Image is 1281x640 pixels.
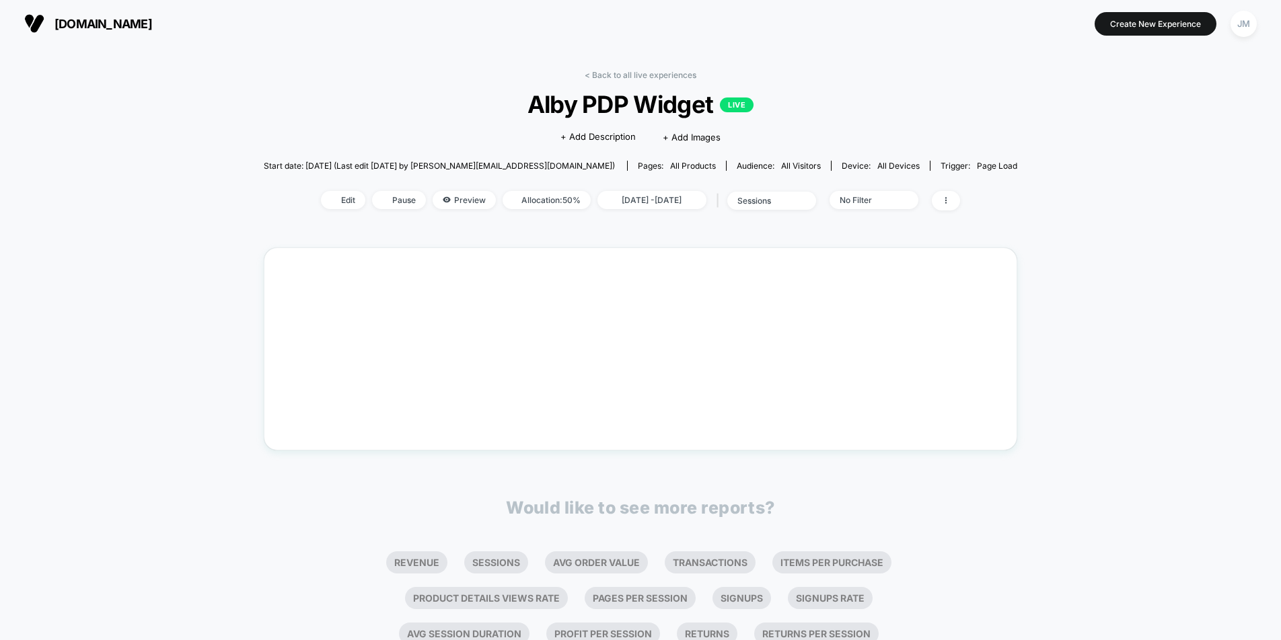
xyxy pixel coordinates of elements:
[788,587,873,609] li: Signups Rate
[464,551,528,573] li: Sessions
[670,161,716,171] span: all products
[1095,12,1216,36] button: Create New Experience
[781,161,821,171] span: All Visitors
[638,161,716,171] div: Pages:
[372,191,426,209] span: Pause
[503,191,591,209] span: Allocation: 50%
[941,161,1017,171] div: Trigger:
[665,551,756,573] li: Transactions
[877,161,920,171] span: all devices
[321,191,365,209] span: Edit
[1231,11,1257,37] div: JM
[301,90,980,118] span: Alby PDP Widget
[977,161,1017,171] span: Page Load
[663,132,721,143] span: + Add Images
[264,161,615,171] span: Start date: [DATE] (Last edit [DATE] by [PERSON_NAME][EMAIL_ADDRESS][DOMAIN_NAME])
[737,161,821,171] div: Audience:
[506,497,775,518] p: Would like to see more reports?
[560,130,636,144] span: + Add Description
[54,17,152,31] span: [DOMAIN_NAME]
[713,191,727,210] span: |
[712,587,771,609] li: Signups
[737,196,791,206] div: sessions
[545,551,648,573] li: Avg Order Value
[831,161,930,171] span: Device:
[840,195,893,205] div: No Filter
[772,551,891,573] li: Items Per Purchase
[24,13,44,34] img: Visually logo
[386,551,447,573] li: Revenue
[597,191,706,209] span: [DATE] - [DATE]
[585,70,696,80] a: < Back to all live experiences
[20,13,156,34] button: [DOMAIN_NAME]
[720,97,754,112] p: LIVE
[433,191,496,209] span: Preview
[585,587,696,609] li: Pages Per Session
[405,587,568,609] li: Product Details Views Rate
[1227,10,1261,38] button: JM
